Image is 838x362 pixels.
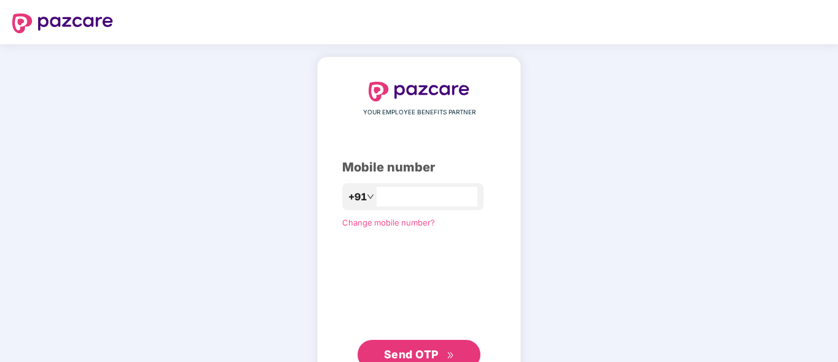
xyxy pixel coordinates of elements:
[384,348,439,361] span: Send OTP
[363,108,476,117] span: YOUR EMPLOYEE BENEFITS PARTNER
[369,82,469,101] img: logo
[342,158,496,177] div: Mobile number
[342,218,435,227] a: Change mobile number?
[348,189,367,205] span: +91
[12,14,113,33] img: logo
[367,193,374,200] span: down
[447,352,455,360] span: double-right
